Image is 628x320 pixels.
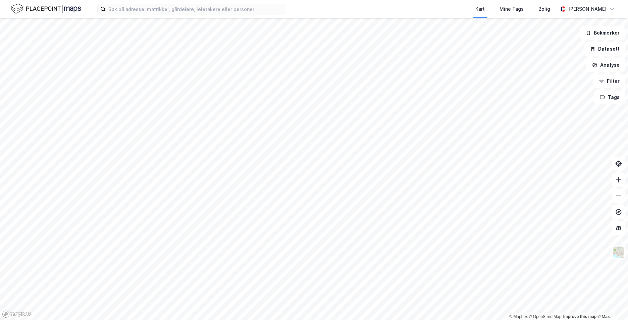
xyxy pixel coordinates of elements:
[586,58,625,72] button: Analyse
[580,26,625,40] button: Bokmerker
[529,314,562,319] a: OpenStreetMap
[11,3,81,15] img: logo.f888ab2527a4732fd821a326f86c7f29.svg
[500,5,524,13] div: Mine Tags
[106,4,285,14] input: Søk på adresse, matrikkel, gårdeiere, leietakere eller personer
[584,42,625,56] button: Datasett
[509,314,528,319] a: Mapbox
[593,74,625,88] button: Filter
[568,5,607,13] div: [PERSON_NAME]
[2,310,32,318] a: Mapbox homepage
[475,5,485,13] div: Kart
[594,91,625,104] button: Tags
[538,5,550,13] div: Bolig
[563,314,596,319] a: Improve this map
[594,288,628,320] iframe: Chat Widget
[612,246,625,259] img: Z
